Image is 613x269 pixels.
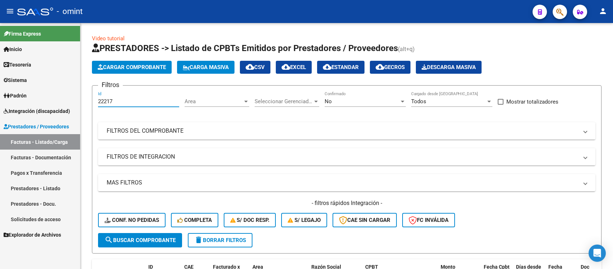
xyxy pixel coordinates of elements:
mat-expansion-panel-header: FILTROS DE INTEGRACION [98,148,595,165]
span: Borrar Filtros [194,237,246,243]
span: FC Inválida [409,217,449,223]
span: Area [185,98,243,105]
button: Completa [171,213,218,227]
button: Estandar [317,61,364,74]
button: Descarga Masiva [416,61,482,74]
button: Carga Masiva [177,61,234,74]
span: Seleccionar Gerenciador [255,98,313,105]
mat-icon: cloud_download [246,63,254,71]
button: FC Inválida [402,213,455,227]
span: Sistema [4,76,27,84]
span: Padrón [4,92,27,100]
button: EXCEL [276,61,312,74]
span: S/ Doc Resp. [230,217,270,223]
mat-icon: person [599,7,607,15]
button: S/ legajo [281,213,327,227]
span: CSV [246,64,265,70]
button: CAE SIN CARGAR [333,213,397,227]
button: S/ Doc Resp. [224,213,276,227]
button: Gecros [370,61,410,74]
mat-icon: delete [194,236,203,244]
span: Explorador de Archivos [4,231,61,239]
div: Open Intercom Messenger [589,245,606,262]
mat-panel-title: FILTROS DE INTEGRACION [107,153,578,161]
span: Integración (discapacidad) [4,107,70,115]
span: - omint [57,4,83,19]
span: Estandar [323,64,359,70]
mat-panel-title: FILTROS DEL COMPROBANTE [107,127,578,135]
mat-icon: cloud_download [376,63,384,71]
span: S/ legajo [288,217,321,223]
span: Cargar Comprobante [98,64,166,70]
app-download-masive: Descarga masiva de comprobantes (adjuntos) [416,61,482,74]
span: Inicio [4,45,22,53]
span: Mostrar totalizadores [506,97,558,106]
span: Conf. no pedidas [105,217,159,223]
mat-expansion-panel-header: MAS FILTROS [98,174,595,191]
button: Buscar Comprobante [98,233,182,247]
span: Firma Express [4,30,41,38]
span: Carga Masiva [183,64,229,70]
span: Buscar Comprobante [105,237,176,243]
h4: - filtros rápidos Integración - [98,199,595,207]
button: CSV [240,61,270,74]
span: PRESTADORES -> Listado de CPBTs Emitidos por Prestadores / Proveedores [92,43,398,53]
h3: Filtros [98,80,123,90]
span: Descarga Masiva [422,64,476,70]
span: Tesorería [4,61,31,69]
mat-panel-title: MAS FILTROS [107,179,578,187]
mat-expansion-panel-header: FILTROS DEL COMPROBANTE [98,122,595,140]
span: CAE SIN CARGAR [339,217,390,223]
mat-icon: menu [6,7,14,15]
mat-icon: search [105,236,113,244]
span: Completa [177,217,212,223]
span: Todos [411,98,426,105]
span: Prestadores / Proveedores [4,123,69,131]
mat-icon: cloud_download [323,63,331,71]
span: No [325,98,332,105]
span: Gecros [376,64,405,70]
span: (alt+q) [398,46,415,53]
a: Video tutorial [92,35,125,42]
mat-icon: cloud_download [282,63,290,71]
button: Borrar Filtros [188,233,252,247]
button: Cargar Comprobante [92,61,172,74]
button: Conf. no pedidas [98,213,166,227]
span: EXCEL [282,64,306,70]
